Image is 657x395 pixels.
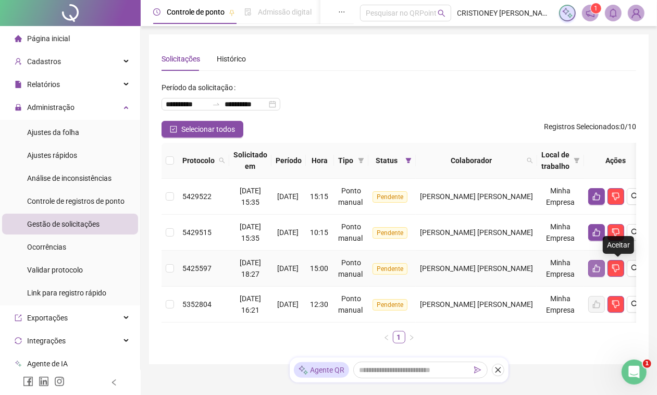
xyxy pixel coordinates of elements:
[358,157,364,164] span: filter
[229,143,271,179] th: Solicitado em
[631,264,639,273] span: search
[27,34,70,43] span: Página inicial
[219,157,225,164] span: search
[494,366,502,374] span: close
[373,155,401,166] span: Status
[420,300,533,308] span: [PERSON_NAME] [PERSON_NAME]
[405,331,418,343] li: Próxima página
[544,122,619,131] span: Registros Selecionados
[170,126,177,133] span: check-square
[537,179,584,215] td: Minha Empresa
[393,331,405,343] a: 1
[240,258,261,278] span: [DATE] 18:27
[403,153,414,168] span: filter
[27,197,125,205] span: Controle de registros de ponto
[229,9,235,16] span: pushpin
[15,58,22,65] span: user-add
[612,300,620,308] span: dislike
[162,53,200,65] div: Solicitações
[15,104,22,111] span: lock
[27,243,66,251] span: Ocorrências
[240,294,261,314] span: [DATE] 16:21
[420,264,533,273] span: [PERSON_NAME] [PERSON_NAME]
[373,191,407,203] span: Pendente
[420,192,533,201] span: [PERSON_NAME] [PERSON_NAME]
[592,264,601,273] span: like
[525,153,535,168] span: search
[182,228,212,237] span: 5429515
[258,8,312,16] span: Admissão digital
[306,143,334,179] th: Hora
[27,289,106,297] span: Link para registro rápido
[612,192,620,201] span: dislike
[181,124,235,135] span: Selecionar todos
[244,8,252,16] span: file-done
[217,53,246,65] div: Histórico
[182,155,215,166] span: Protocolo
[457,7,553,19] span: CRISTIONEY [PERSON_NAME] [PERSON_NAME] - [PERSON_NAME] LTDA
[373,263,407,275] span: Pendente
[217,153,227,168] span: search
[373,299,407,311] span: Pendente
[310,264,328,273] span: 15:00
[27,128,79,137] span: Ajustes da folha
[39,376,49,387] span: linkedin
[27,220,100,228] span: Gestão de solicitações
[182,300,212,308] span: 5352804
[622,360,647,385] iframe: Intercom live chat
[15,35,22,42] span: home
[631,300,639,308] span: search
[27,80,60,89] span: Relatórios
[310,228,328,237] span: 10:15
[212,100,220,108] span: to
[162,121,243,138] button: Selecionar todos
[572,147,582,174] span: filter
[240,187,261,206] span: [DATE] 15:35
[338,258,363,278] span: Ponto manual
[27,337,66,345] span: Integrações
[15,81,22,88] span: file
[537,287,584,323] td: Minha Empresa
[271,143,306,179] th: Período
[594,5,598,12] span: 1
[541,149,569,172] span: Local de trabalho
[338,187,363,206] span: Ponto manual
[298,365,308,376] img: sparkle-icon.fc2bf0ac1784a2077858766a79e2daf3.svg
[240,223,261,242] span: [DATE] 15:35
[277,300,299,308] span: [DATE]
[643,360,651,368] span: 1
[54,376,65,387] span: instagram
[277,228,299,237] span: [DATE]
[27,57,61,66] span: Cadastros
[544,121,636,138] span: : 0 / 10
[537,215,584,251] td: Minha Empresa
[27,266,83,274] span: Validar protocolo
[408,335,415,341] span: right
[588,155,643,166] div: Ações
[591,3,601,14] sup: 1
[338,223,363,242] span: Ponto manual
[631,192,639,201] span: search
[612,264,620,273] span: dislike
[592,228,601,237] span: like
[294,362,349,378] div: Agente QR
[527,157,533,164] span: search
[603,236,634,254] div: Aceitar
[182,264,212,273] span: 5425597
[380,331,393,343] button: left
[27,151,77,159] span: Ajustes rápidos
[420,228,533,237] span: [PERSON_NAME] [PERSON_NAME]
[380,331,393,343] li: Página anterior
[27,103,75,112] span: Administração
[356,153,366,168] span: filter
[338,294,363,314] span: Ponto manual
[420,155,523,166] span: Colaborador
[612,228,620,237] span: dislike
[537,251,584,287] td: Minha Empresa
[474,366,481,374] span: send
[15,314,22,322] span: export
[310,300,328,308] span: 12:30
[373,227,407,239] span: Pendente
[15,337,22,344] span: sync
